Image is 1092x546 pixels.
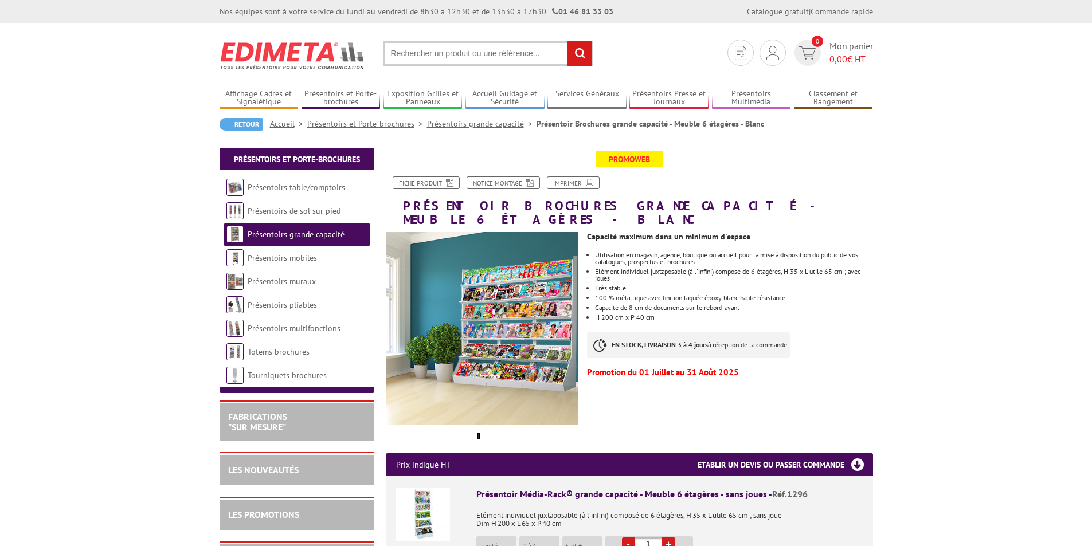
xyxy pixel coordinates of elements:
a: Présentoirs et Porte-brochures [234,154,360,164]
a: Présentoirs pliables [248,300,317,310]
span: € HT [829,53,873,66]
a: Accueil [270,119,307,129]
span: Réf.1296 [772,488,808,500]
a: Présentoirs et Porte-brochures [307,119,427,129]
li: 100 % métallique avec finition laquée époxy blanc haute résistance [595,294,872,301]
a: LES NOUVEAUTÉS [228,464,299,476]
span: 0,00 [829,53,847,65]
p: H 200 cm x P 40 cm [595,314,872,321]
li: Présentoir Brochures grande capacité - Meuble 6 étagères - Blanc [537,118,764,129]
div: | [747,6,873,17]
a: Accueil Guidage et Sécurité [465,89,545,108]
span: 0 [812,36,823,47]
div: Nos équipes sont à votre service du lundi au vendredi de 8h30 à 12h30 et de 13h30 à 17h30 [220,6,613,17]
a: Présentoirs mobiles [248,253,317,263]
a: Présentoirs grande capacité [427,119,537,129]
strong: EN STOCK, LIVRAISON 3 à 4 jours [612,340,708,349]
a: Présentoirs Multimédia [712,89,791,108]
img: Présentoirs de sol sur pied [226,202,244,219]
p: Promotion du 01 Juillet au 31 Août 2025 [587,369,872,376]
img: Présentoirs table/comptoirs [226,179,244,196]
input: Rechercher un produit ou une référence... [383,41,593,66]
li: Utilisation en magasin, agence, boutique ou accueil pour la mise à disposition du public de vos c... [595,252,872,265]
p: à réception de la commande [587,332,790,358]
a: Affichage Cadres et Signalétique [220,89,299,108]
a: devis rapide 0 Mon panier 0,00€ HT [792,40,873,66]
h3: Etablir un devis ou passer commande [698,453,873,476]
img: Présentoirs muraux [226,273,244,290]
input: rechercher [567,41,592,66]
a: Présentoirs Presse et Journaux [629,89,709,108]
a: Commande rapide [811,6,873,17]
a: Services Généraux [547,89,627,108]
li: Elément individuel juxtaposable (à l'infini) composé de 6 étagères, H 35 x L utile 65 cm ; avec j... [595,268,872,282]
a: Présentoirs de sol sur pied [248,206,340,216]
img: devis rapide [735,46,746,60]
a: Exposition Grilles et Panneaux [383,89,463,108]
strong: 01 46 81 33 03 [552,6,613,17]
strong: Capacité maximum dans un minimum d'espace [587,231,750,242]
img: Présentoirs pliables [226,296,244,313]
p: Prix indiqué HT [396,453,451,476]
a: Présentoirs et Porte-brochures [302,89,381,108]
a: LES PROMOTIONS [228,509,299,520]
span: Mon panier [829,40,873,66]
a: Présentoirs multifonctions [248,323,340,333]
img: Totems brochures [226,343,244,360]
img: devis rapide [799,46,816,60]
a: Notice Montage [467,176,540,189]
img: Présentoirs multifonctions [226,320,244,337]
a: Totems brochures [248,347,310,357]
li: Très stable [595,285,872,292]
a: Présentoirs table/comptoirs [248,182,345,193]
p: Elément individuel juxtaposable (à l'infini) composé de 6 étagères, H 35 x L utile 65 cm ; sans j... [476,504,863,528]
a: Présentoirs muraux [248,276,316,286]
a: Classement et Rangement [794,89,873,108]
span: Promoweb [596,151,663,167]
img: Edimeta [220,34,366,77]
div: Présentoir Média-Rack® grande capacité - Meuble 6 étagères - sans joues - [476,488,863,501]
img: devis rapide [766,46,779,60]
img: 12963j2_grande_etagere_situation.jpg [386,232,579,425]
img: Présentoirs mobiles [226,249,244,266]
img: Présentoirs grande capacité [226,226,244,243]
img: Tourniquets brochures [226,367,244,384]
img: Présentoir Média-Rack® grande capacité - Meuble 6 étagères - sans joues [396,488,450,541]
li: Capacité de 8 cm de documents sur le rebord-avant [595,304,872,311]
a: Imprimer [547,176,600,189]
a: FABRICATIONS"Sur Mesure" [228,411,287,433]
a: Fiche produit [393,176,460,189]
a: Catalogue gratuit [747,6,809,17]
a: Tourniquets brochures [248,370,327,380]
a: Présentoirs grande capacité [248,229,345,239]
a: Retour [220,118,263,131]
